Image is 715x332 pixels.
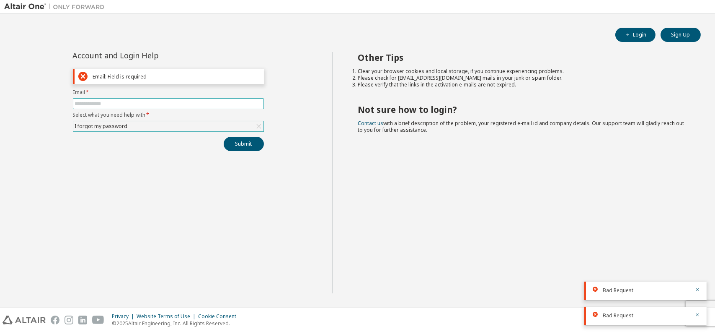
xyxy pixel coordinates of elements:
div: Cookie Consent [198,313,241,320]
img: instagram.svg [65,316,73,324]
span: Bad Request [603,287,633,294]
span: Bad Request [603,312,633,319]
img: linkedin.svg [78,316,87,324]
div: Privacy [112,313,137,320]
span: with a brief description of the problem, your registered e-mail id and company details. Our suppo... [358,120,684,133]
div: Account and Login Help [73,52,226,59]
div: Email: Field is required [93,73,260,80]
li: Please verify that the links in the activation e-mails are not expired. [358,81,686,88]
div: I forgot my password [73,121,263,131]
img: youtube.svg [92,316,104,324]
label: Select what you need help with [73,112,264,118]
div: Website Terms of Use [137,313,198,320]
button: Sign Up [661,28,701,42]
p: © 2025 Altair Engineering, Inc. All Rights Reserved. [112,320,241,327]
label: Email [73,89,264,96]
h2: Other Tips [358,52,686,63]
a: Contact us [358,120,383,127]
div: I forgot my password [74,122,129,131]
li: Clear your browser cookies and local storage, if you continue experiencing problems. [358,68,686,75]
img: altair_logo.svg [3,316,46,324]
button: Login [615,28,656,42]
img: Altair One [4,3,109,11]
button: Submit [224,137,264,151]
img: facebook.svg [51,316,59,324]
h2: Not sure how to login? [358,104,686,115]
li: Please check for [EMAIL_ADDRESS][DOMAIN_NAME] mails in your junk or spam folder. [358,75,686,81]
